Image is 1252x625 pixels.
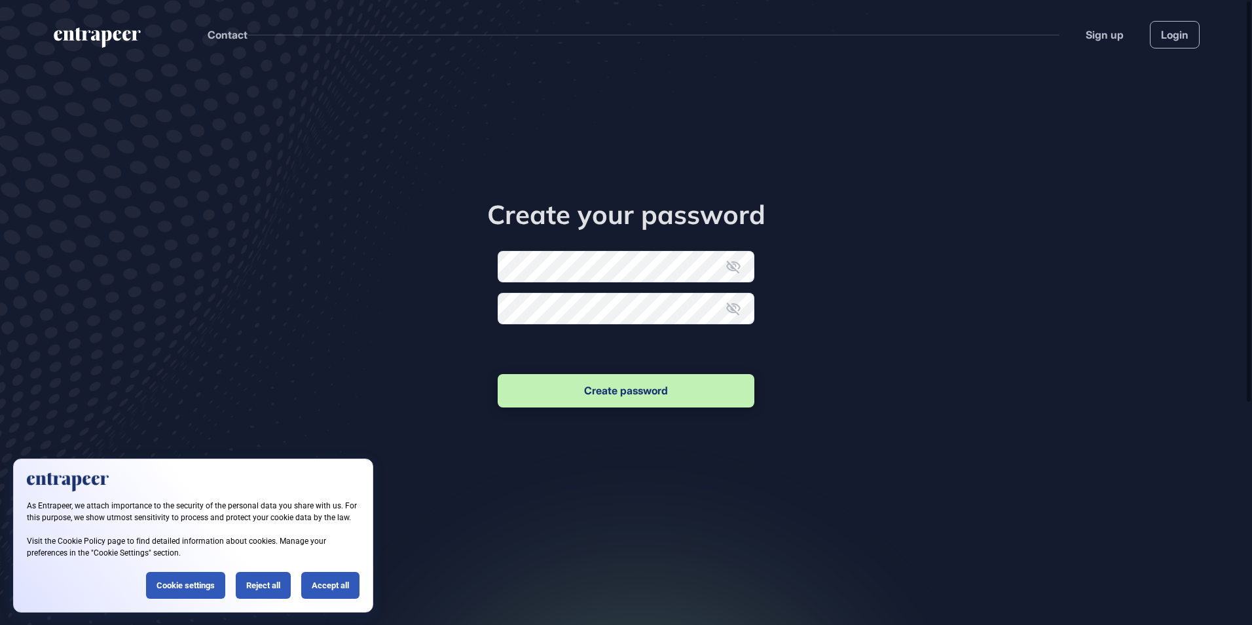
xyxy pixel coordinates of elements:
a: entrapeer-logo [52,28,142,52]
button: Create password [498,374,754,407]
a: Sign up [1086,27,1124,43]
button: Contact [208,26,248,43]
a: Login [1150,21,1200,48]
h1: Create your password [426,199,826,230]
